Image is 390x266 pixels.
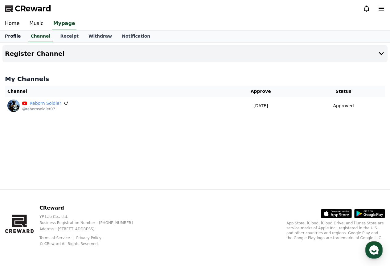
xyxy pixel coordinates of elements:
[39,220,143,225] p: Business Registration Number : [PHONE_NUMBER]
[55,31,84,42] a: Receipt
[24,17,48,30] a: Music
[302,86,385,97] th: Status
[91,205,106,210] span: Settings
[51,205,69,210] span: Messages
[5,50,64,57] h4: Register Channel
[30,100,61,107] a: Reborn Soldier
[39,241,143,246] p: © CReward All Rights Reserved.
[333,103,354,109] p: Approved
[39,236,75,240] a: Terms of Service
[39,204,143,212] p: CReward
[80,195,118,211] a: Settings
[5,4,51,14] a: CReward
[222,103,299,109] p: [DATE]
[39,214,143,219] p: YP Lab Co., Ltd.
[22,107,68,112] p: @rebornsoldier07
[28,31,53,42] a: Channel
[5,86,220,97] th: Channel
[76,236,101,240] a: Privacy Policy
[84,31,117,42] a: Withdraw
[2,195,41,211] a: Home
[15,4,51,14] span: CReward
[5,75,385,83] h4: My Channels
[7,100,20,112] img: Reborn Soldier
[39,227,143,231] p: Address : [STREET_ADDRESS]
[52,17,76,30] a: Mypage
[16,205,27,210] span: Home
[41,195,80,211] a: Messages
[286,221,385,240] p: App Store, iCloud, iCloud Drive, and iTunes Store are service marks of Apple Inc., registered in ...
[117,31,155,42] a: Notification
[2,45,388,62] button: Register Channel
[220,86,302,97] th: Approve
